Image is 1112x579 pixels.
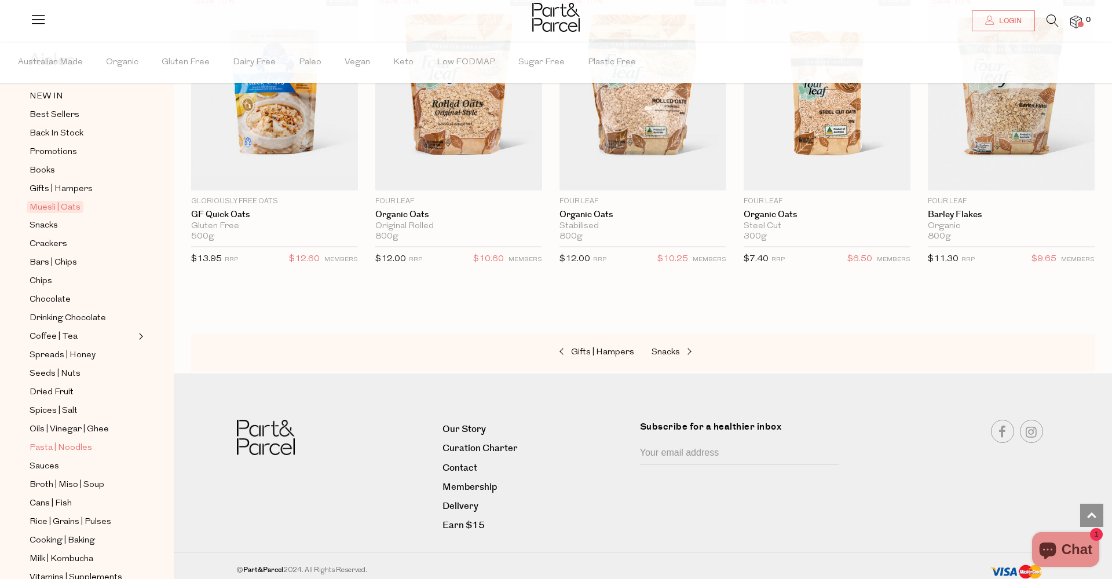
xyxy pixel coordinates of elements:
[30,534,95,548] span: Cooking | Baking
[877,256,910,263] small: MEMBERS
[593,256,606,263] small: RRP
[30,330,78,344] span: Coffee | Tea
[162,42,210,83] span: Gluten Free
[442,422,631,437] a: Our Story
[30,459,135,474] a: Sauces
[237,565,863,576] div: © 2024. All Rights Reserved.
[640,420,846,442] label: Subscribe for a healthier inbox
[1083,15,1093,25] span: 0
[771,256,785,263] small: RRP
[30,552,93,566] span: Milk | Kombucha
[30,182,135,196] a: Gifts | Hampers
[30,441,92,455] span: Pasta | Noodles
[30,404,78,418] span: Spices | Salt
[30,404,135,418] a: Spices | Salt
[375,221,542,232] div: Original Rolled
[571,348,634,357] span: Gifts | Hampers
[996,16,1022,26] span: Login
[928,221,1095,232] div: Organic
[30,478,135,492] a: Broth | Miso | Soup
[961,256,975,263] small: RRP
[30,367,81,381] span: Seeds | Nuts
[693,256,726,263] small: MEMBERS
[928,196,1095,207] p: Four Leaf
[375,232,398,242] span: 800g
[30,90,63,104] span: NEW IN
[30,219,58,233] span: Snacks
[30,127,83,141] span: Back In Stock
[30,108,135,122] a: Best Sellers
[437,42,495,83] span: Low FODMAP
[375,210,542,220] a: Organic Oats
[744,221,910,232] div: Steel Cut
[233,42,276,83] span: Dairy Free
[1061,256,1095,263] small: MEMBERS
[30,422,135,437] a: Oils | Vinegar | Ghee
[972,10,1035,31] a: Login
[30,237,67,251] span: Crackers
[191,232,214,242] span: 500g
[442,460,631,476] a: Contact
[30,89,135,104] a: NEW IN
[509,256,542,263] small: MEMBERS
[30,311,135,325] a: Drinking Chocolate
[409,256,422,263] small: RRP
[559,210,726,220] a: Organic Oats
[191,196,358,207] p: Gloriously Free Oats
[30,218,135,233] a: Snacks
[30,274,135,288] a: Chips
[30,496,135,511] a: Cans | Fish
[442,499,631,514] a: Delivery
[225,256,238,263] small: RRP
[657,252,688,267] span: $10.25
[30,182,93,196] span: Gifts | Hampers
[30,163,135,178] a: Books
[191,221,358,232] div: Gluten Free
[30,200,135,214] a: Muesli | Oats
[30,515,111,529] span: Rice | Grains | Pulses
[237,420,295,455] img: Part&Parcel
[299,42,321,83] span: Paleo
[324,256,358,263] small: MEMBERS
[136,329,144,343] button: Expand/Collapse Coffee | Tea
[30,478,104,492] span: Broth | Miso | Soup
[30,423,109,437] span: Oils | Vinegar | Ghee
[30,386,74,400] span: Dried Fruit
[30,256,77,270] span: Bars | Chips
[106,42,138,83] span: Organic
[442,479,631,495] a: Membership
[27,201,83,213] span: Muesli | Oats
[30,237,135,251] a: Crackers
[30,145,135,159] a: Promotions
[375,255,406,263] span: $12.00
[559,196,726,207] p: Four Leaf
[191,210,358,220] a: GF Quick Oats
[518,345,634,360] a: Gifts | Hampers
[30,145,77,159] span: Promotions
[442,518,631,533] a: Earn $15
[559,221,726,232] div: Stabilised
[30,515,135,529] a: Rice | Grains | Pulses
[30,349,96,362] span: Spreads | Honey
[744,232,767,242] span: 300g
[518,42,565,83] span: Sugar Free
[393,42,414,83] span: Keto
[30,533,135,548] a: Cooking | Baking
[30,164,55,178] span: Books
[30,441,135,455] a: Pasta | Noodles
[30,292,135,307] a: Chocolate
[30,108,79,122] span: Best Sellers
[30,367,135,381] a: Seeds | Nuts
[30,293,71,307] span: Chocolate
[847,252,872,267] span: $6.50
[345,42,370,83] span: Vegan
[532,3,580,32] img: Part&Parcel
[30,255,135,270] a: Bars | Chips
[375,196,542,207] p: Four Leaf
[473,252,504,267] span: $10.60
[18,42,83,83] span: Australian Made
[30,126,135,141] a: Back In Stock
[928,255,959,263] span: $11.30
[30,460,59,474] span: Sauces
[289,252,320,267] span: $12.60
